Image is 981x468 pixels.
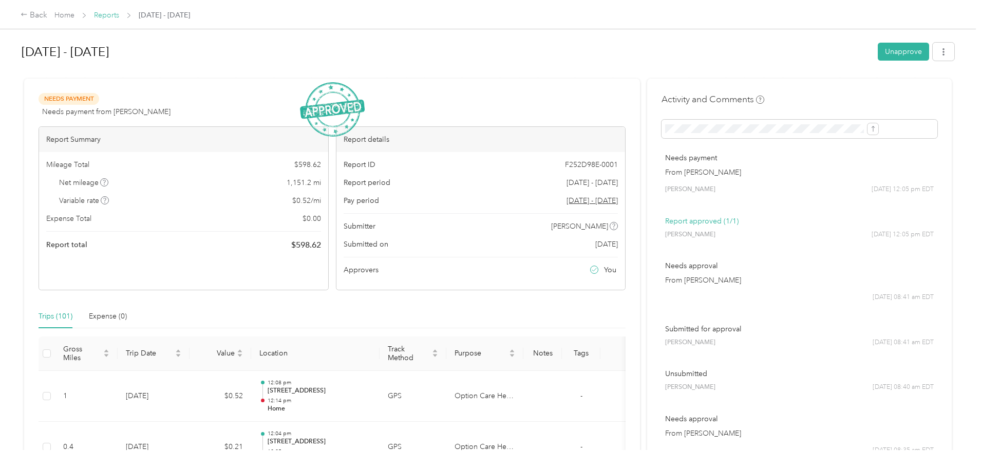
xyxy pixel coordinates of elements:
span: Report total [46,239,87,250]
th: Value [190,336,251,371]
th: Notes [523,336,562,371]
span: [DATE] [595,239,618,250]
span: Report ID [344,159,375,170]
a: Reports [94,11,119,20]
span: [PERSON_NAME] [665,185,715,194]
span: Needs payment from [PERSON_NAME] [42,106,171,117]
span: [DATE] 08:41 am EDT [873,293,934,302]
span: Purpose [455,349,507,358]
p: Report approved (1/1) [665,216,934,227]
p: Needs approval [665,414,934,424]
span: [DATE] - [DATE] [567,177,618,188]
span: [DATE] 08:35 am EDT [873,446,934,455]
p: 12:05 pm [268,448,371,455]
h1: Sep 1 - 30, 2025 [22,40,871,64]
td: [DATE] [118,371,190,422]
span: caret-up [509,348,515,354]
span: [DATE] 08:40 am EDT [873,383,934,392]
span: Pay period [344,195,379,206]
span: caret-down [432,352,438,359]
span: [PERSON_NAME] [665,383,715,392]
span: caret-up [103,348,109,354]
th: Trip Date [118,336,190,371]
p: From [PERSON_NAME] [665,167,934,178]
div: Report Summary [39,127,328,152]
span: Report period [344,177,390,188]
button: Unapprove [878,43,929,61]
td: GPS [380,371,446,422]
p: Home [268,404,371,414]
th: Track Method [380,336,446,371]
p: From [PERSON_NAME] [665,428,934,439]
span: $ 0.00 [303,213,321,224]
span: caret-down [509,352,515,359]
span: caret-down [237,352,243,359]
span: caret-up [432,348,438,354]
span: $ 598.62 [291,239,321,251]
span: [DATE] 08:41 am EDT [873,338,934,347]
th: Location [251,336,380,371]
span: [PERSON_NAME] [665,230,715,239]
span: Submitter [344,221,375,232]
p: Needs approval [665,260,934,271]
span: Value [198,349,235,358]
span: caret-up [237,348,243,354]
span: $ 0.52 / mi [292,195,321,206]
span: Expense Total [46,213,91,224]
span: Mileage Total [46,159,89,170]
span: Submitted on [344,239,388,250]
h4: Activity and Comments [662,93,764,106]
th: Gross Miles [55,336,118,371]
span: caret-down [175,352,181,359]
div: Expense (0) [89,311,127,322]
p: [STREET_ADDRESS] [268,437,371,446]
td: 1 [55,371,118,422]
p: Needs payment [665,153,934,163]
span: Net mileage [59,177,109,188]
p: Submitted for approval [665,324,934,334]
span: F252D98E-0001 [565,159,618,170]
td: $0.52 [190,371,251,422]
span: Variable rate [59,195,109,206]
span: [PERSON_NAME] [551,221,608,232]
span: - [580,442,582,451]
p: 12:08 pm [268,379,371,386]
p: From [PERSON_NAME] [665,275,934,286]
iframe: Everlance-gr Chat Button Frame [923,410,981,468]
div: Back [21,9,47,22]
span: caret-down [103,352,109,359]
div: Trips (101) [39,311,72,322]
th: Purpose [446,336,523,371]
span: Approvers [344,265,379,275]
th: Tags [562,336,600,371]
div: Report details [336,127,626,152]
p: Unsubmitted [665,368,934,379]
span: Track Method [388,345,430,362]
p: 12:04 pm [268,430,371,437]
span: Go to pay period [567,195,618,206]
span: Needs Payment [39,93,99,105]
span: - [580,391,582,400]
span: caret-up [175,348,181,354]
span: Trip Date [126,349,173,358]
td: Option Care Health [446,371,523,422]
span: Gross Miles [63,345,101,362]
p: 12:14 pm [268,397,371,404]
span: You [604,265,616,275]
span: [DATE] - [DATE] [139,10,190,21]
span: [DATE] 12:05 pm EDT [872,185,934,194]
span: 1,151.2 mi [287,177,321,188]
span: $ 598.62 [294,159,321,170]
p: [STREET_ADDRESS] [268,386,371,396]
span: [DATE] 12:05 pm EDT [872,230,934,239]
img: ApprovedStamp [300,82,365,137]
a: Home [54,11,74,20]
span: [PERSON_NAME] [665,338,715,347]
